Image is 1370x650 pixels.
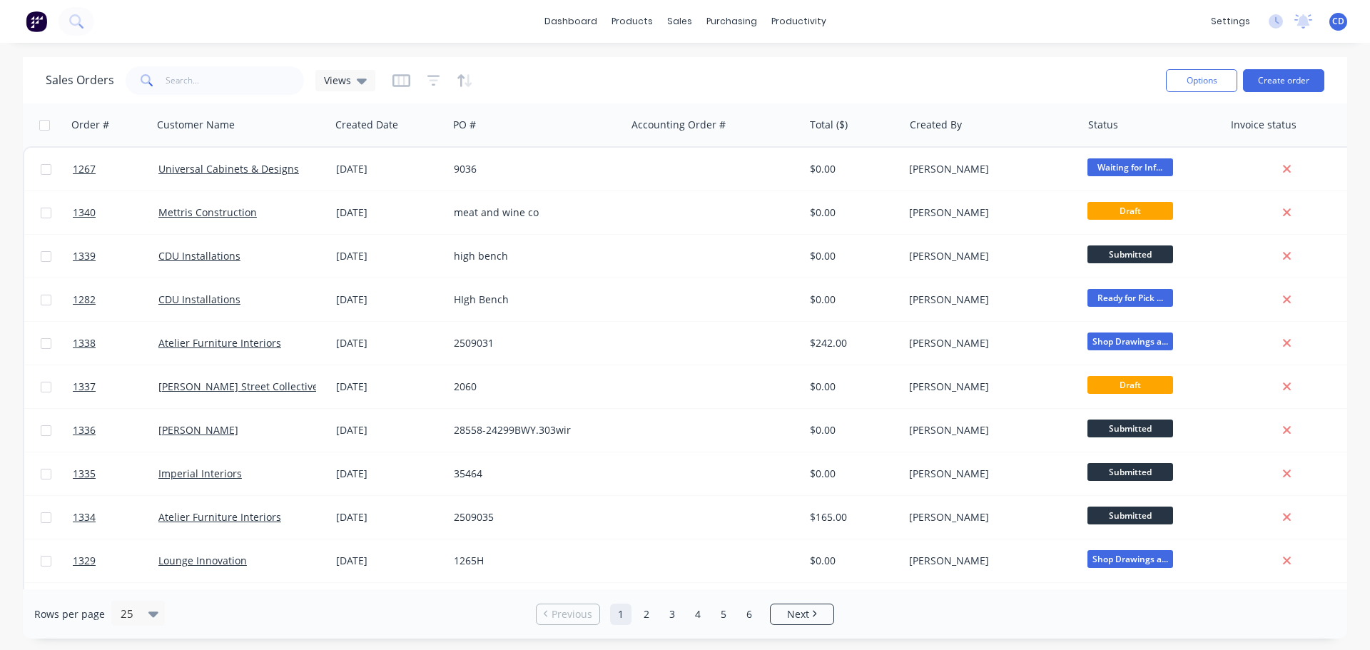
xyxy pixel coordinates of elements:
[73,336,96,350] span: 1338
[46,73,114,87] h1: Sales Orders
[157,118,235,132] div: Customer Name
[336,423,442,437] div: [DATE]
[73,510,96,524] span: 1334
[73,293,96,307] span: 1282
[158,293,240,306] a: CDU Installations
[73,409,158,452] a: 1336
[810,293,893,307] div: $0.00
[73,249,96,263] span: 1339
[73,278,158,321] a: 1282
[454,336,612,350] div: 2509031
[73,554,96,568] span: 1329
[26,11,47,32] img: Factory
[158,554,247,567] a: Lounge Innovation
[1087,420,1173,437] span: Submitted
[739,604,760,625] a: Page 6
[158,380,318,393] a: [PERSON_NAME] Street Collective
[336,467,442,481] div: [DATE]
[73,205,96,220] span: 1340
[552,607,592,621] span: Previous
[454,423,612,437] div: 28558-24299BWY.303wir
[909,380,1067,394] div: [PERSON_NAME]
[909,162,1067,176] div: [PERSON_NAME]
[1087,245,1173,263] span: Submitted
[34,607,105,621] span: Rows per page
[73,162,96,176] span: 1267
[604,11,660,32] div: products
[158,205,257,219] a: Mettris Construction
[73,539,158,582] a: 1329
[909,336,1067,350] div: [PERSON_NAME]
[454,467,612,481] div: 35464
[610,604,631,625] a: Page 1 is your current page
[530,604,840,625] ul: Pagination
[454,510,612,524] div: 2509035
[810,336,893,350] div: $242.00
[73,452,158,495] a: 1335
[1231,118,1297,132] div: Invoice status
[73,235,158,278] a: 1339
[909,510,1067,524] div: [PERSON_NAME]
[1087,376,1173,394] span: Draft
[660,11,699,32] div: sales
[909,205,1067,220] div: [PERSON_NAME]
[73,467,96,481] span: 1335
[73,365,158,408] a: 1337
[73,148,158,191] a: 1267
[1087,202,1173,220] span: Draft
[71,118,109,132] div: Order #
[73,380,96,394] span: 1337
[158,510,281,524] a: Atelier Furniture Interiors
[631,118,726,132] div: Accounting Order #
[909,423,1067,437] div: [PERSON_NAME]
[810,467,893,481] div: $0.00
[158,336,281,350] a: Atelier Furniture Interiors
[1087,289,1173,307] span: Ready for Pick ...
[810,423,893,437] div: $0.00
[910,118,962,132] div: Created By
[1243,69,1324,92] button: Create order
[158,467,242,480] a: Imperial Interiors
[661,604,683,625] a: Page 3
[336,162,442,176] div: [DATE]
[764,11,833,32] div: productivity
[810,162,893,176] div: $0.00
[336,554,442,568] div: [DATE]
[699,11,764,32] div: purchasing
[454,380,612,394] div: 2060
[1087,507,1173,524] span: Submitted
[454,554,612,568] div: 1265H
[810,380,893,394] div: $0.00
[1087,158,1173,176] span: Waiting for Inf...
[537,607,599,621] a: Previous page
[1332,15,1344,28] span: CD
[810,510,893,524] div: $165.00
[453,118,476,132] div: PO #
[810,118,848,132] div: Total ($)
[454,162,612,176] div: 9036
[454,249,612,263] div: high bench
[810,205,893,220] div: $0.00
[1087,332,1173,350] span: Shop Drawings a...
[73,583,158,626] a: 1332
[909,293,1067,307] div: [PERSON_NAME]
[336,336,442,350] div: [DATE]
[73,496,158,539] a: 1334
[454,293,612,307] div: HIgh Bench
[1088,118,1118,132] div: Status
[324,73,351,88] span: Views
[771,607,833,621] a: Next page
[336,249,442,263] div: [DATE]
[336,380,442,394] div: [DATE]
[810,249,893,263] div: $0.00
[810,554,893,568] div: $0.00
[158,423,238,437] a: [PERSON_NAME]
[537,11,604,32] a: dashboard
[909,467,1067,481] div: [PERSON_NAME]
[1166,69,1237,92] button: Options
[1087,463,1173,481] span: Submitted
[1087,550,1173,568] span: Shop Drawings a...
[687,604,709,625] a: Page 4
[636,604,657,625] a: Page 2
[166,66,305,95] input: Search...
